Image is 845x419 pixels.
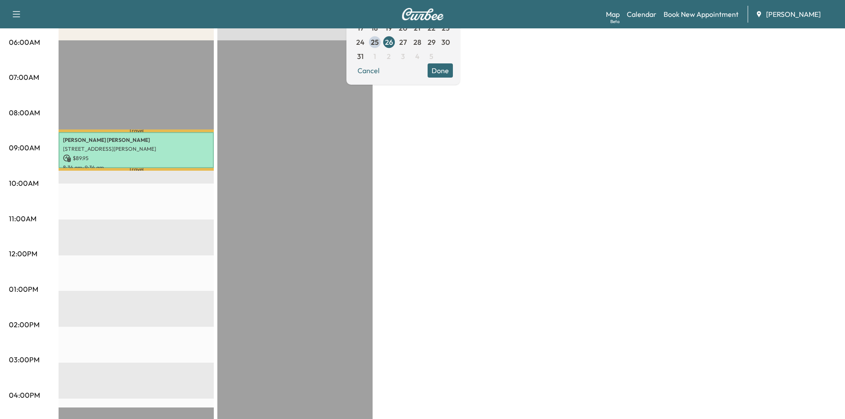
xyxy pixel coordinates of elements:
[9,390,40,400] p: 04:00PM
[610,18,620,25] div: Beta
[385,37,393,47] span: 26
[9,107,40,118] p: 08:00AM
[354,63,384,78] button: Cancel
[59,168,214,171] p: Travel
[357,51,364,62] span: 31
[627,9,656,20] a: Calendar
[9,319,39,330] p: 02:00PM
[63,154,209,162] p: $ 89.95
[9,213,36,224] p: 11:00AM
[9,248,37,259] p: 12:00PM
[606,9,620,20] a: MapBeta
[766,9,821,20] span: [PERSON_NAME]
[401,51,405,62] span: 3
[63,145,209,153] p: [STREET_ADDRESS][PERSON_NAME]
[428,63,453,78] button: Done
[59,129,214,132] p: Travel
[429,51,433,62] span: 5
[9,178,39,188] p: 10:00AM
[387,51,391,62] span: 2
[9,37,40,47] p: 06:00AM
[373,51,376,62] span: 1
[371,37,379,47] span: 25
[356,37,365,47] span: 24
[399,37,407,47] span: 27
[664,9,739,20] a: Book New Appointment
[9,72,39,82] p: 07:00AM
[428,37,436,47] span: 29
[441,37,450,47] span: 30
[401,8,444,20] img: Curbee Logo
[413,37,421,47] span: 28
[9,354,39,365] p: 03:00PM
[415,51,420,62] span: 4
[9,142,40,153] p: 09:00AM
[9,284,38,294] p: 01:00PM
[63,137,209,144] p: [PERSON_NAME] [PERSON_NAME]
[63,164,209,171] p: 8:34 am - 9:34 am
